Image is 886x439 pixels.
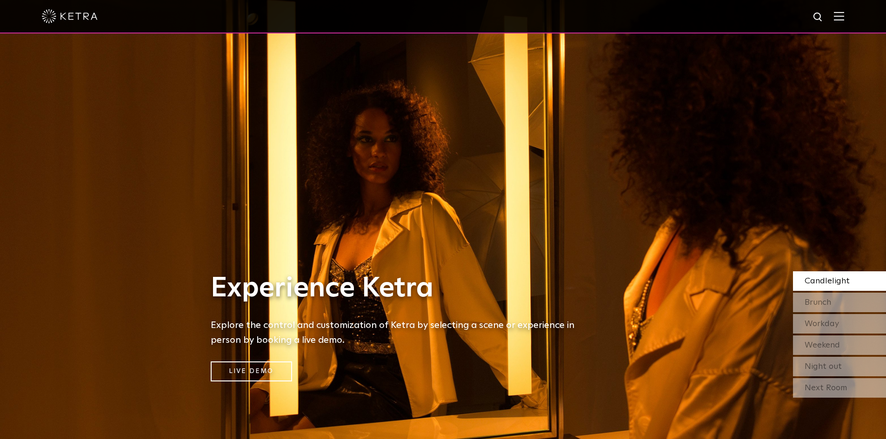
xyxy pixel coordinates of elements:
[805,320,839,328] span: Workday
[813,12,824,23] img: search icon
[211,318,583,347] h5: Explore the control and customization of Ketra by selecting a scene or experience in person by bo...
[211,361,292,381] a: Live Demo
[793,378,886,398] div: Next Room
[805,277,850,285] span: Candlelight
[805,341,840,349] span: Weekend
[805,298,831,307] span: Brunch
[211,273,583,304] h1: Experience Ketra
[42,9,98,23] img: ketra-logo-2019-white
[805,362,842,371] span: Night out
[834,12,844,20] img: Hamburger%20Nav.svg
